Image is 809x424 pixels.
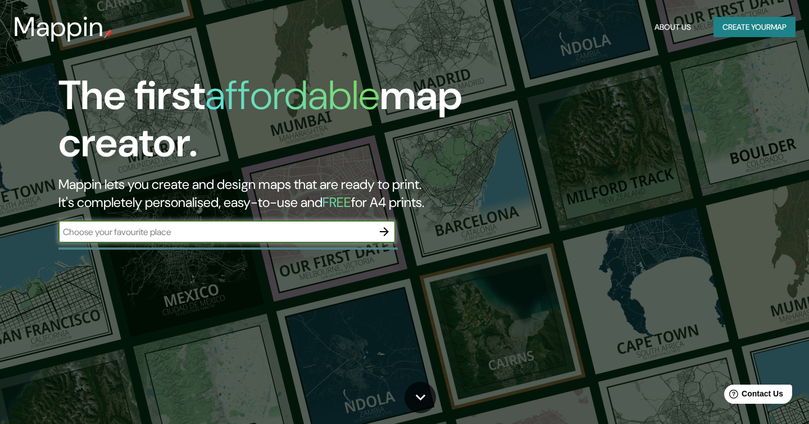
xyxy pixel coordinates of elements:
input: Choose your favourite place [58,225,373,238]
h2: Mappin lets you create and design maps that are ready to print. It's completely personalised, eas... [58,175,463,211]
iframe: Help widget launcher [709,380,797,412]
h3: Mappin [13,11,104,43]
h1: The first map creator. [58,72,463,175]
button: About Us [650,17,696,38]
button: Create yourmap [713,17,796,38]
img: mappin-pin [104,29,113,38]
h5: FREE [322,193,351,211]
h1: affordable [205,69,380,121]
